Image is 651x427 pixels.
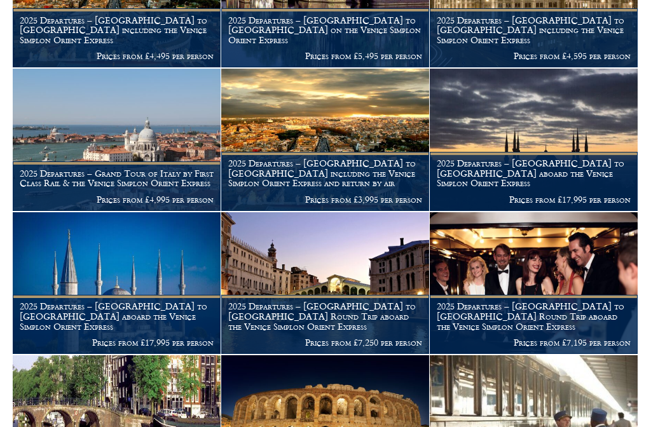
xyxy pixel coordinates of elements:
p: Prices from £7,195 per person [437,337,631,348]
p: Prices from £4,595 per person [437,51,631,61]
a: 2025 Departures – [GEOGRAPHIC_DATA] to [GEOGRAPHIC_DATA] Round Trip aboard the Venice Simplon Ori... [221,212,430,355]
a: 2025 Departures – [GEOGRAPHIC_DATA] to [GEOGRAPHIC_DATA] Round Trip aboard the Venice Simplon Ori... [430,212,638,355]
a: 2025 Departures – [GEOGRAPHIC_DATA] to [GEOGRAPHIC_DATA] aboard the Venice Simplon Orient Express... [13,212,221,355]
h1: 2025 Departures – [GEOGRAPHIC_DATA] to [GEOGRAPHIC_DATA] including the Venice Simplon Orient Expr... [228,158,422,188]
h1: 2025 Departures – [GEOGRAPHIC_DATA] to [GEOGRAPHIC_DATA] Round Trip aboard the Venice Simplon Ori... [228,301,422,331]
h1: 2025 Departures – Grand Tour of Italy by First Class Rail & the Venice Simplon Orient Express [20,168,214,189]
h1: 2025 Departures – [GEOGRAPHIC_DATA] to [GEOGRAPHIC_DATA] including the Venice Simplon Orient Express [20,15,214,45]
p: Prices from £17,995 per person [20,337,214,348]
h1: 2025 Departures – [GEOGRAPHIC_DATA] to [GEOGRAPHIC_DATA] aboard the Venice Simplon Orient Express [20,301,214,331]
a: 2025 Departures – [GEOGRAPHIC_DATA] to [GEOGRAPHIC_DATA] including the Venice Simplon Orient Expr... [221,69,430,211]
p: Prices from £4,995 per person [20,194,214,205]
p: Prices from £3,995 per person [228,194,422,205]
h1: 2025 Departures – [GEOGRAPHIC_DATA] to [GEOGRAPHIC_DATA] Round Trip aboard the Venice Simplon Ori... [437,301,631,331]
img: Orient Express Bar [430,212,638,354]
h1: 2025 Departures – [GEOGRAPHIC_DATA] to [GEOGRAPHIC_DATA] on the Venice Simplon Orient Express [228,15,422,45]
h1: 2025 Departures – [GEOGRAPHIC_DATA] to [GEOGRAPHIC_DATA] aboard the Venice Simplon Orient Express [437,158,631,188]
a: 2025 Departures – [GEOGRAPHIC_DATA] to [GEOGRAPHIC_DATA] aboard the Venice Simplon Orient Express... [430,69,638,211]
a: 2025 Departures – Grand Tour of Italy by First Class Rail & the Venice Simplon Orient Express Pri... [13,69,221,211]
img: Venice At Night [221,212,429,354]
p: Prices from £4,495 per person [20,51,214,61]
p: Prices from £17,995 per person [437,194,631,205]
h1: 2025 Departures – [GEOGRAPHIC_DATA] to [GEOGRAPHIC_DATA] including the Venice Simplon Orient Express [437,15,631,45]
p: Prices from £7,250 per person [228,337,422,348]
p: Prices from £5,495 per person [228,51,422,61]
